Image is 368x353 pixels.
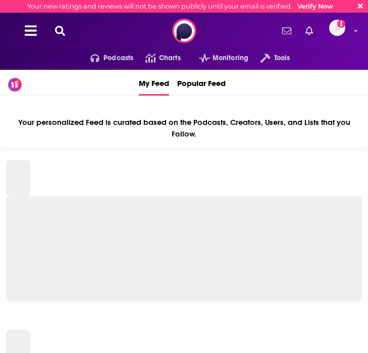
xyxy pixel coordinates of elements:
[329,20,345,36] span: Logged in as celadonmarketing
[301,22,317,39] a: Show notifications dropdown
[278,22,295,39] a: Show notifications dropdown
[159,51,181,65] span: Charts
[177,70,226,96] a: Popular Feed
[139,70,169,96] a: My Feed
[78,50,134,66] button: open menu
[274,51,290,65] span: Tools
[248,50,290,66] button: open menu
[213,51,248,65] span: Monitoring
[329,20,345,36] img: User Profile
[297,3,333,10] a: Verify Now
[187,50,248,66] button: open menu
[337,20,345,28] svg: Email not verified
[27,3,333,10] div: Your new ratings and reviews will not be shown publicly until your email is verified.
[103,51,133,65] span: Podcasts
[172,19,196,43] img: Podchaser - Follow, Share and Rate Podcasts
[329,20,351,42] a: Logged in as celadonmarketing
[139,72,169,94] span: My Feed
[133,50,180,66] a: Charts
[177,72,226,94] span: Popular Feed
